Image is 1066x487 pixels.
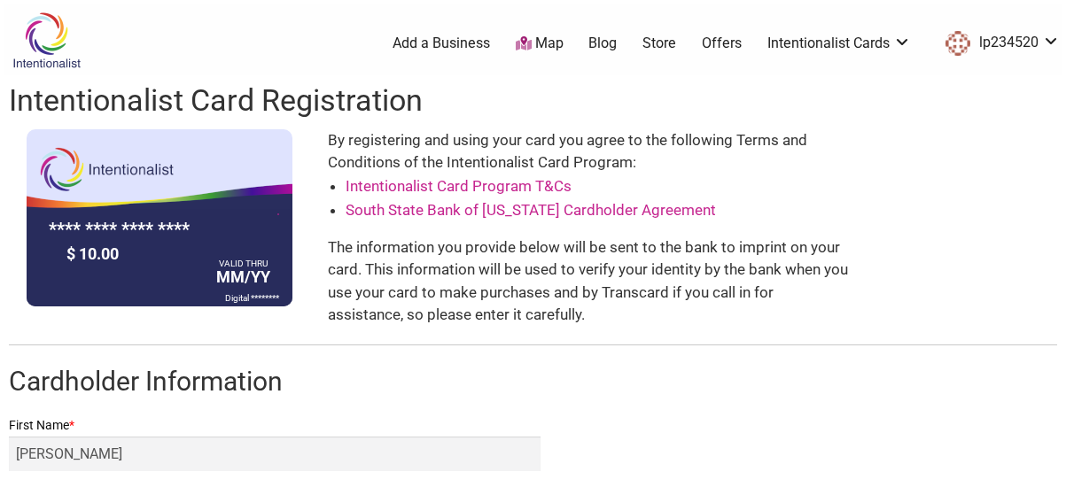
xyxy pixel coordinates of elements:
[62,240,213,267] div: $ 10.00
[346,177,572,195] a: Intentionalist Card Program T&Cs
[9,363,1057,400] h2: Cardholder Information
[937,27,1060,59] a: lp234520
[9,80,1057,122] h1: Intentionalist Card Registration
[516,34,564,54] a: Map
[4,12,89,69] img: Intentionalist
[702,34,742,53] a: Offers
[9,414,541,437] label: First Name
[328,129,852,327] div: By registering and using your card you agree to the following Terms and Conditions of the Intenti...
[393,34,490,53] a: Add a Business
[212,260,275,290] div: MM/YY
[588,34,617,53] a: Blog
[767,34,911,53] a: Intentionalist Cards
[346,201,716,219] a: South State Bank of [US_STATE] Cardholder Agreement
[642,34,676,53] a: Store
[216,262,270,265] div: VALID THRU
